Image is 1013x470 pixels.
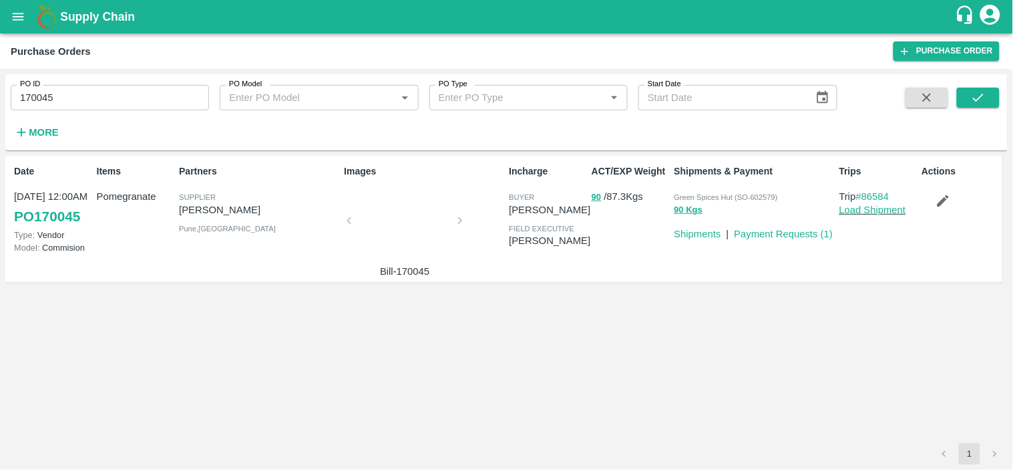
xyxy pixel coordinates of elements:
nav: pagination navigation [932,443,1008,465]
div: Purchase Orders [11,43,91,60]
button: Open [606,89,623,106]
button: 90 [592,190,601,205]
label: PO ID [20,79,40,90]
p: Pomegranate [97,189,174,204]
button: Choose date [810,85,835,110]
span: field executive [509,225,574,233]
div: customer-support [955,5,978,29]
a: Supply Chain [60,7,955,26]
p: [PERSON_NAME] [179,203,339,217]
p: [PERSON_NAME] [509,233,590,248]
p: Partners [179,164,339,179]
p: Incharge [509,164,586,179]
label: PO Type [439,79,467,90]
p: Bill-170045 [355,264,455,279]
span: buyer [509,193,534,201]
p: Images [344,164,503,179]
p: Trip [839,189,917,204]
strong: More [29,127,59,138]
span: Type: [14,230,35,240]
p: [DATE] 12:00AM [14,189,91,204]
p: Actions [922,164,999,179]
input: Enter PO Model [224,89,375,106]
p: Commision [14,241,91,254]
input: Enter PO Type [433,89,584,106]
button: Open [396,89,413,106]
div: | [721,221,729,241]
a: Payment Requests (1) [735,229,833,239]
div: account of current user [978,3,1002,31]
a: Shipments [674,229,721,239]
p: Items [97,164,174,179]
button: page 1 [959,443,980,465]
button: 90 Kgs [674,203,703,218]
span: Supplier [179,193,216,201]
span: Pune , [GEOGRAPHIC_DATA] [179,225,276,233]
input: Enter PO ID [11,85,209,110]
a: Purchase Order [893,41,1000,61]
label: Start Date [648,79,681,90]
label: PO Model [229,79,262,90]
a: PO170045 [14,205,80,229]
button: open drawer [3,1,33,32]
p: / 87.3 Kgs [592,189,669,205]
p: ACT/EXP Weight [592,164,669,179]
p: Shipments & Payment [674,164,834,179]
span: Green Spices Hut (SO-602579) [674,193,778,201]
p: [PERSON_NAME] [509,203,590,217]
span: Model: [14,243,39,253]
p: Date [14,164,91,179]
a: Load Shipment [839,205,906,215]
b: Supply Chain [60,10,135,23]
input: Start Date [638,85,805,110]
p: Vendor [14,229,91,241]
p: Trips [839,164,917,179]
img: logo [33,3,60,30]
button: More [11,121,62,144]
a: #86584 [856,191,889,202]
